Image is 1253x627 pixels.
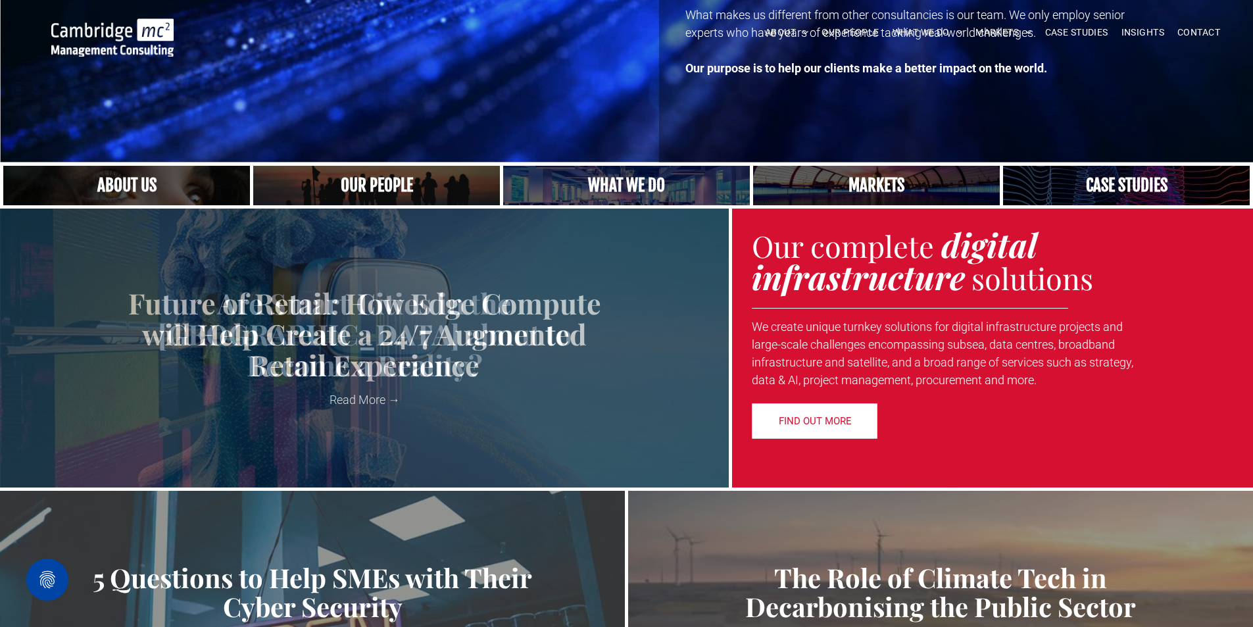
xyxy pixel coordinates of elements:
[815,22,885,43] a: OUR PEOPLE
[752,255,965,299] strong: infrastructure
[886,22,970,43] a: WHAT WE DO
[752,320,1133,387] span: We create unique turnkey solutions for digital infrastructure projects and large-scale challenges...
[971,258,1093,297] span: solutions
[51,18,174,57] img: Cambridge MC Logo, digital transformation
[253,166,500,205] a: A crowd in silhouette at sunset, on a rise or lookout point
[758,22,816,43] a: ABOUT
[10,288,719,381] a: Are Smart Cities in the [GEOGRAPHIC_DATA] about to Become a Reality?
[752,226,934,265] span: Our complete
[685,61,1047,75] strong: Our purpose is to help our clients make a better impact on the world.
[1003,166,1250,205] a: CASE STUDIES | See an Overview of All Our Case Studies | Cambridge Management Consulting
[1171,22,1227,43] a: CONTACT
[3,166,250,205] a: Close up of woman's face, centered on her eyes
[638,563,1243,621] a: The Role of Climate Tech in Decarbonising the Public Sector
[753,166,1000,205] a: Telecoms | Decades of Experience Across Multiple Industries & Regions
[503,166,750,205] a: A yoga teacher lifting his whole body off the ground in the peacock pose
[752,403,877,439] a: FIND OUT MORE
[51,20,174,34] a: Your Business Transformed | Cambridge Management Consulting
[969,22,1038,43] a: MARKETS
[941,222,1037,266] strong: digital
[10,391,719,409] a: Read More →
[10,563,615,621] a: 5 Questions to Help SMEs with Their Cyber Security
[779,405,852,438] span: FIND OUT MORE
[1115,22,1171,43] a: INSIGHTS
[1039,22,1115,43] a: CASE STUDIES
